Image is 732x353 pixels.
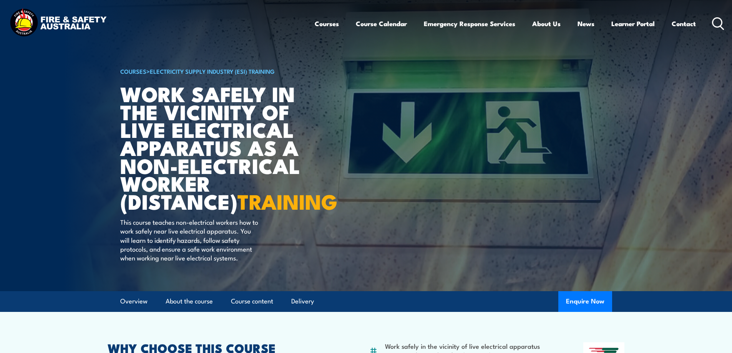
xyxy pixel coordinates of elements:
h6: > [120,66,310,76]
a: Delivery [291,291,314,312]
a: Course Calendar [356,13,407,34]
a: Emergency Response Services [424,13,515,34]
a: About the course [166,291,213,312]
a: Contact [672,13,696,34]
button: Enquire Now [558,291,612,312]
h1: Work safely in the vicinity of live electrical apparatus as a non-electrical worker (Distance) [120,85,310,210]
p: This course teaches non-electrical workers how to work safely near live electrical apparatus. You... [120,217,261,262]
strong: TRAINING [237,185,337,217]
a: Overview [120,291,148,312]
a: News [578,13,594,34]
a: Courses [315,13,339,34]
a: About Us [532,13,561,34]
a: Course content [231,291,273,312]
a: Electricity Supply Industry (ESI) Training [150,67,275,75]
h2: WHY CHOOSE THIS COURSE [108,342,332,353]
a: Learner Portal [611,13,655,34]
a: COURSES [120,67,146,75]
